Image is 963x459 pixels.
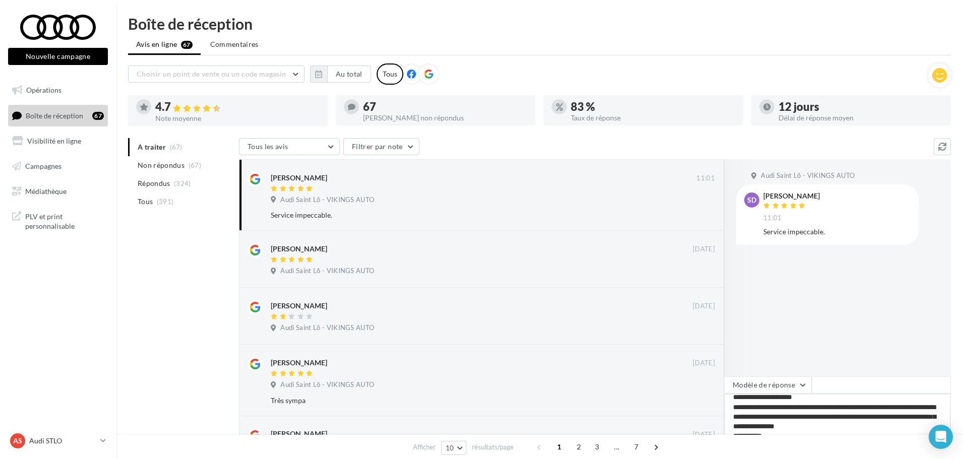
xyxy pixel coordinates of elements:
button: Au total [310,65,371,83]
button: Filtrer par note [343,138,419,155]
div: Boîte de réception [128,16,951,31]
span: Audi Saint Lô - VIKINGS AUTO [280,267,374,276]
a: Boîte de réception67 [6,105,110,126]
span: Choisir un point de vente ou un code magasin [137,70,286,78]
div: 83 % [571,101,735,112]
div: [PERSON_NAME] [271,244,327,254]
span: Audi Saint Lô - VIKINGS AUTO [280,380,374,389]
span: Afficher [413,442,436,452]
span: Répondus [138,178,170,188]
div: 4.7 [155,101,320,113]
div: [PERSON_NAME] [271,173,327,183]
div: Taux de réponse [571,114,735,121]
span: Boîte de réception [26,111,83,119]
button: Choisir un point de vente ou un code magasin [128,65,305,83]
span: 11:01 [763,214,782,223]
span: Campagnes [25,162,62,170]
span: Médiathèque [25,186,67,195]
div: 12 jours [778,101,943,112]
span: Audi Saint Lô - VIKINGS AUTO [280,195,374,205]
span: Audi Saint Lô - VIKINGS AUTO [280,323,374,333]
span: Tous [138,196,153,207]
span: Commentaires [210,39,259,49]
div: Délai de réponse moyen [778,114,943,121]
button: Au total [327,65,371,83]
span: Audi Saint Lô - VIKINGS AUTO [761,171,855,180]
a: Campagnes [6,156,110,177]
span: (67) [189,161,201,169]
span: Tous les avis [248,142,288,151]
p: Audi STLO [29,436,96,446]
span: 3 [589,439,605,455]
div: [PERSON_NAME] non répondus [363,114,527,121]
a: Visibilité en ligne [6,130,110,152]
div: 67 [92,112,104,120]
div: [PERSON_NAME] [271,429,327,439]
span: 7 [628,439,644,455]
button: Tous les avis [239,138,340,155]
a: Opérations [6,80,110,101]
span: [DATE] [693,302,715,311]
a: Médiathèque [6,181,110,202]
div: Tous [377,63,403,85]
span: Visibilité en ligne [27,137,81,145]
span: SD [747,195,756,205]
a: PLV et print personnalisable [6,206,110,235]
span: 11:01 [696,174,715,183]
span: ... [609,439,625,455]
div: Note moyenne [155,115,320,122]
span: AS [13,436,22,446]
span: [DATE] [693,359,715,368]
span: 1 [551,439,567,455]
span: 10 [446,444,454,452]
div: [PERSON_NAME] [763,192,820,200]
span: [DATE] [693,245,715,254]
button: Modèle de réponse [724,376,812,394]
span: 2 [571,439,587,455]
div: Très sympa [271,396,649,406]
div: 67 [363,101,527,112]
span: Non répondus [138,160,185,170]
button: 10 [441,441,467,455]
div: Service impeccable. [763,227,911,237]
span: PLV et print personnalisable [25,210,104,231]
div: [PERSON_NAME] [271,358,327,368]
span: [DATE] [693,430,715,439]
span: (324) [174,179,191,187]
button: Nouvelle campagne [8,48,108,65]
span: (391) [157,198,174,206]
div: Service impeccable. [271,210,649,220]
a: AS Audi STLO [8,431,108,450]
div: [PERSON_NAME] [271,301,327,311]
div: Open Intercom Messenger [929,425,953,449]
span: résultats/page [472,442,514,452]
span: Opérations [26,86,62,94]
